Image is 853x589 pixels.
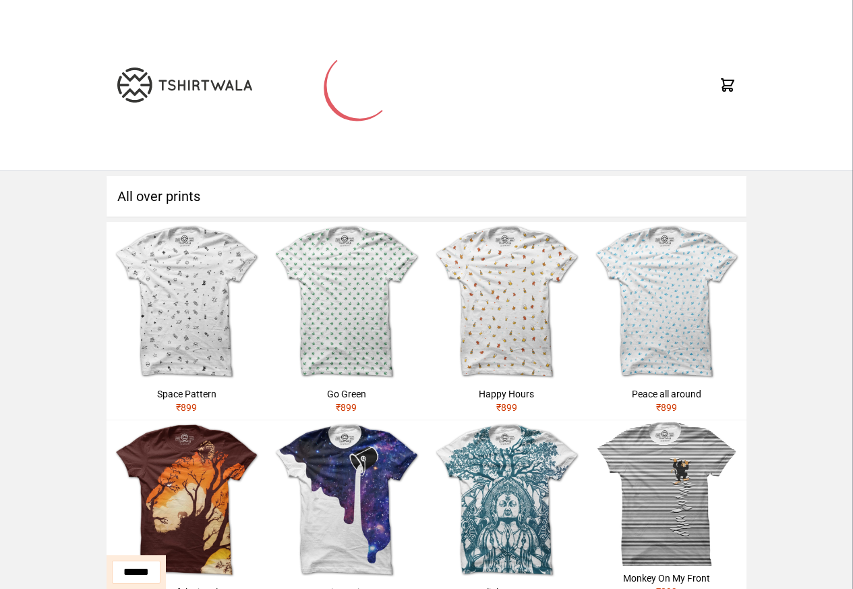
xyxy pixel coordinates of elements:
img: galaxy.jpg [266,420,426,580]
a: Happy Hours₹899 [427,222,587,420]
img: space.jpg [107,222,266,382]
img: weed.jpg [266,222,426,382]
img: buddha1.jpg [427,420,587,580]
img: TW-LOGO-400-104.png [117,67,252,103]
span: ₹ 899 [496,402,517,413]
a: Go Green₹899 [266,222,426,420]
span: ₹ 899 [656,402,677,413]
img: beer.jpg [427,222,587,382]
span: ₹ 899 [176,402,197,413]
div: Go Green [272,387,421,401]
div: Space Pattern [112,387,261,401]
a: Space Pattern₹899 [107,222,266,420]
div: Peace all around [592,387,741,401]
img: hidden-tiger.jpg [107,420,266,580]
div: Happy Hours [432,387,581,401]
span: ₹ 899 [336,402,357,413]
h1: All over prints [107,176,746,217]
div: Monkey On My Front [592,571,741,585]
img: peace-1.jpg [587,222,746,382]
img: monkey-climbing.jpg [587,420,746,566]
a: Peace all around₹899 [587,222,746,420]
